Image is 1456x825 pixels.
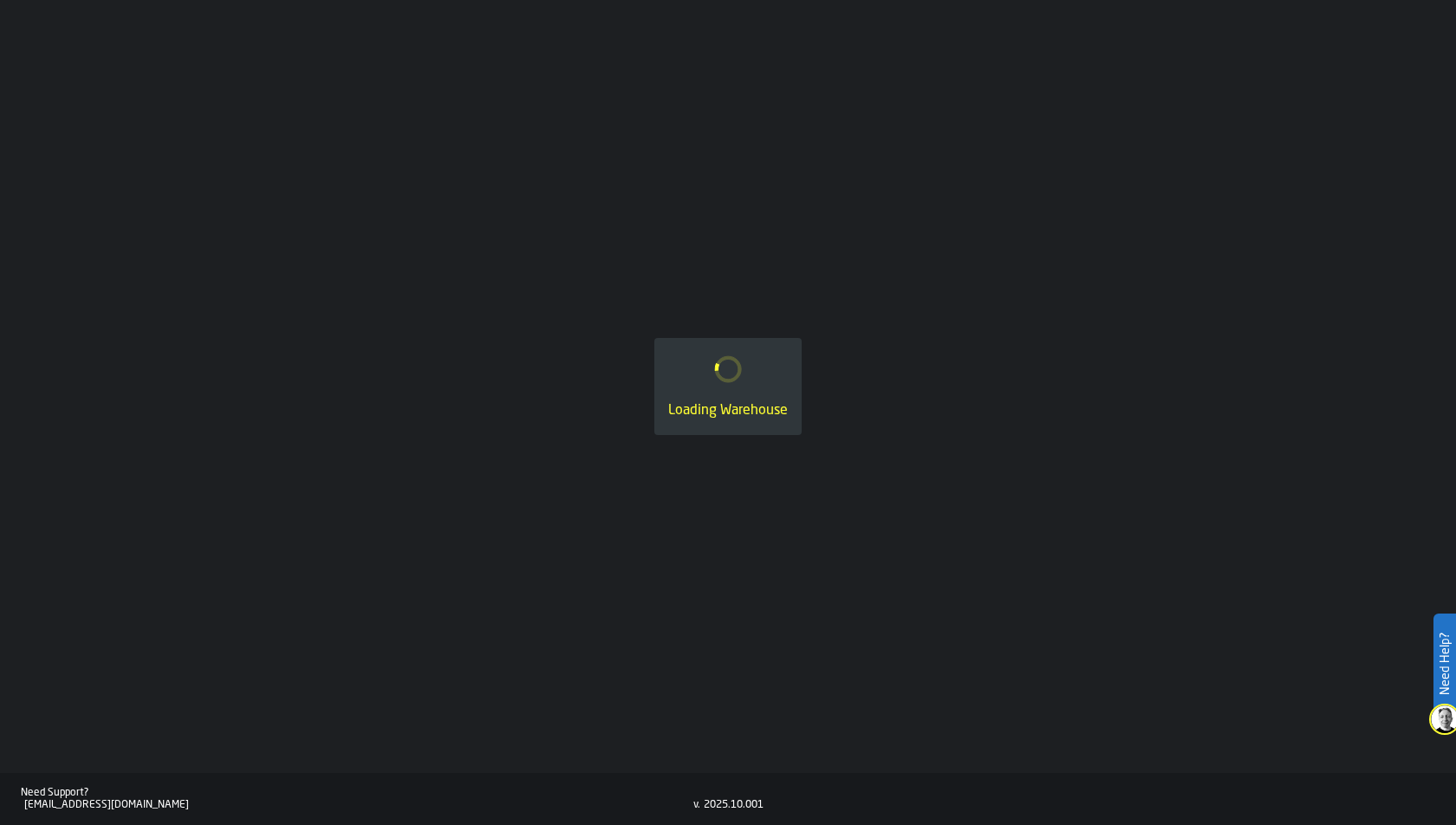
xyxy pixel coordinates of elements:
[21,787,693,811] a: Need Support?[EMAIL_ADDRESS][DOMAIN_NAME]
[668,400,788,421] div: Loading Warehouse
[693,799,700,811] div: v.
[21,787,693,799] div: Need Support?
[24,799,693,811] div: [EMAIL_ADDRESS][DOMAIN_NAME]
[704,799,764,811] div: 2025.10.001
